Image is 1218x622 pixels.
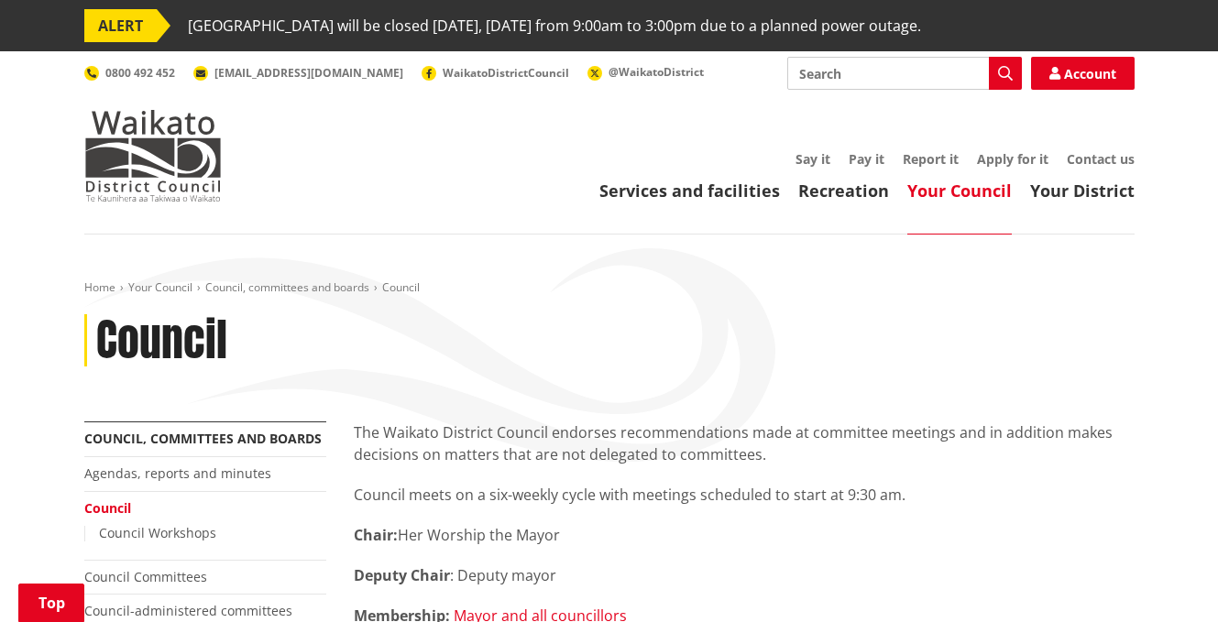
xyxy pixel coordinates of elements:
[354,421,1135,465] p: The Waikato District Council endorses recommendations made at committee meetings and in addition ...
[1030,180,1135,202] a: Your District
[787,57,1022,90] input: Search input
[587,64,704,80] a: @WaikatoDistrict
[214,65,403,81] span: [EMAIL_ADDRESS][DOMAIN_NAME]
[128,279,192,295] a: Your Council
[193,65,403,81] a: [EMAIL_ADDRESS][DOMAIN_NAME]
[354,484,1135,506] p: Council meets on a six-weekly cycle with meetings scheduled to start at 9:30 am.
[382,279,420,295] span: Council
[354,525,398,545] strong: Chair:
[609,64,704,80] span: @WaikatoDistrict
[84,9,157,42] span: ALERT
[443,65,569,81] span: WaikatoDistrictCouncil
[796,150,830,168] a: Say it
[84,110,222,202] img: Waikato District Council - Te Kaunihera aa Takiwaa o Waikato
[84,602,292,619] a: Council-administered committees
[96,314,227,367] h1: Council
[798,180,889,202] a: Recreation
[849,150,884,168] a: Pay it
[99,524,216,541] a: Council Workshops
[1031,57,1135,90] a: Account
[354,524,1135,546] p: Her Worship the Mayor
[977,150,1048,168] a: Apply for it
[84,499,131,517] a: Council
[907,180,1012,202] a: Your Council
[84,464,271,482] a: Agendas, reports and minutes
[354,564,1135,586] p: : Deputy mayor
[354,565,450,585] strong: Deputy Chair
[422,65,569,81] a: WaikatoDistrictCouncil
[205,279,369,295] a: Council, committees and boards
[188,9,921,42] span: [GEOGRAPHIC_DATA] will be closed [DATE], [DATE] from 9:00am to 3:00pm due to a planned power outage.
[18,584,84,622] a: Top
[105,65,175,81] span: 0800 492 452
[903,150,959,168] a: Report it
[84,280,1135,296] nav: breadcrumb
[84,65,175,81] a: 0800 492 452
[84,430,322,447] a: Council, committees and boards
[84,568,207,585] a: Council Committees
[599,180,780,202] a: Services and facilities
[84,279,115,295] a: Home
[1067,150,1135,168] a: Contact us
